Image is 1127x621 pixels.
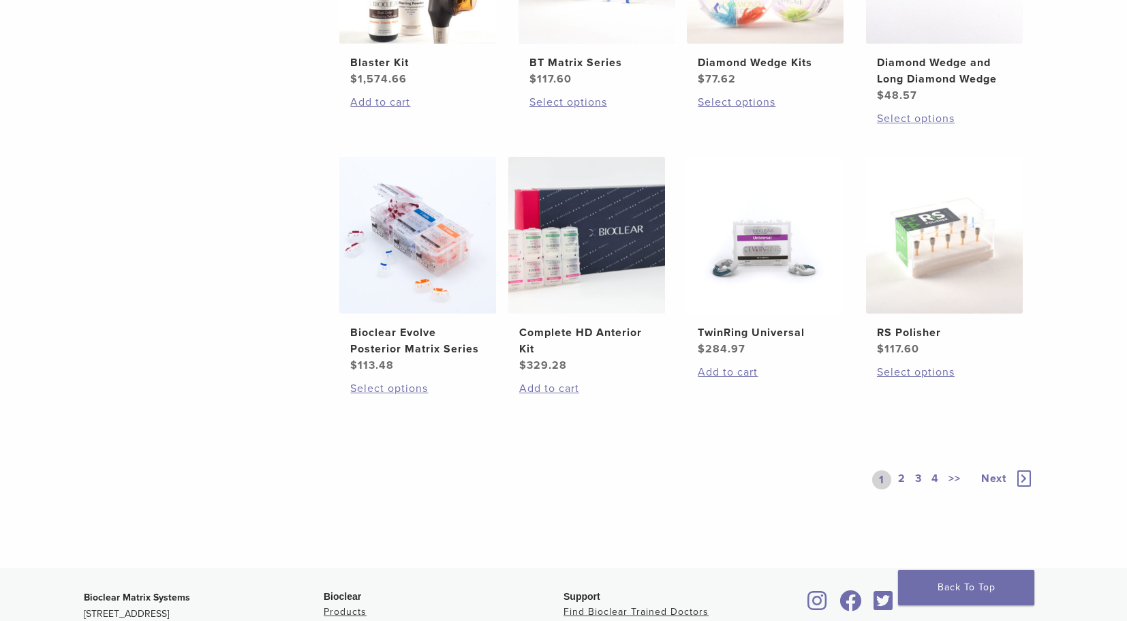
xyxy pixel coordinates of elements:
[929,470,942,489] a: 4
[866,157,1023,314] img: RS Polisher
[350,380,485,397] a: Select options for “Bioclear Evolve Posterior Matrix Series”
[350,359,358,372] span: $
[912,470,925,489] a: 3
[981,472,1006,485] span: Next
[324,591,361,602] span: Bioclear
[877,364,1012,380] a: Select options for “RS Polisher”
[877,89,917,102] bdi: 48.57
[350,94,485,110] a: Add to cart: “Blaster Kit”
[350,72,358,86] span: $
[519,359,567,372] bdi: 329.28
[877,55,1012,87] h2: Diamond Wedge and Long Diamond Wedge
[698,342,705,356] span: $
[508,157,665,314] img: Complete HD Anterior Kit
[869,599,897,612] a: Bioclear
[698,72,736,86] bdi: 77.62
[865,157,1024,357] a: RS PolisherRS Polisher $117.60
[698,324,833,341] h2: TwinRing Universal
[698,364,833,380] a: Add to cart: “TwinRing Universal”
[350,55,485,71] h2: Blaster Kit
[519,324,654,357] h2: Complete HD Anterior Kit
[519,359,527,372] span: $
[529,55,664,71] h2: BT Matrix Series
[698,94,833,110] a: Select options for “Diamond Wedge Kits”
[324,606,367,618] a: Products
[687,157,844,314] img: TwinRing Universal
[350,72,407,86] bdi: 1,574.66
[803,599,832,612] a: Bioclear
[877,89,884,102] span: $
[529,72,572,86] bdi: 117.60
[339,157,496,314] img: Bioclear Evolve Posterior Matrix Series
[698,342,745,356] bdi: 284.97
[877,342,884,356] span: $
[686,157,845,357] a: TwinRing UniversalTwinRing Universal $284.97
[877,110,1012,127] a: Select options for “Diamond Wedge and Long Diamond Wedge”
[529,72,537,86] span: $
[508,157,666,374] a: Complete HD Anterior KitComplete HD Anterior Kit $329.28
[529,94,664,110] a: Select options for “BT Matrix Series”
[835,599,866,612] a: Bioclear
[350,359,394,372] bdi: 113.48
[877,342,919,356] bdi: 117.60
[698,72,705,86] span: $
[519,380,654,397] a: Add to cart: “Complete HD Anterior Kit”
[698,55,833,71] h2: Diamond Wedge Kits
[563,606,709,618] a: Find Bioclear Trained Doctors
[84,592,190,603] strong: Bioclear Matrix Systems
[895,470,908,489] a: 2
[350,324,485,357] h2: Bioclear Evolve Posterior Matrix Series
[877,324,1012,341] h2: RS Polisher
[872,470,891,489] a: 1
[946,470,963,489] a: >>
[339,157,497,374] a: Bioclear Evolve Posterior Matrix SeriesBioclear Evolve Posterior Matrix Series $113.48
[563,591,600,602] span: Support
[898,570,1034,605] a: Back To Top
